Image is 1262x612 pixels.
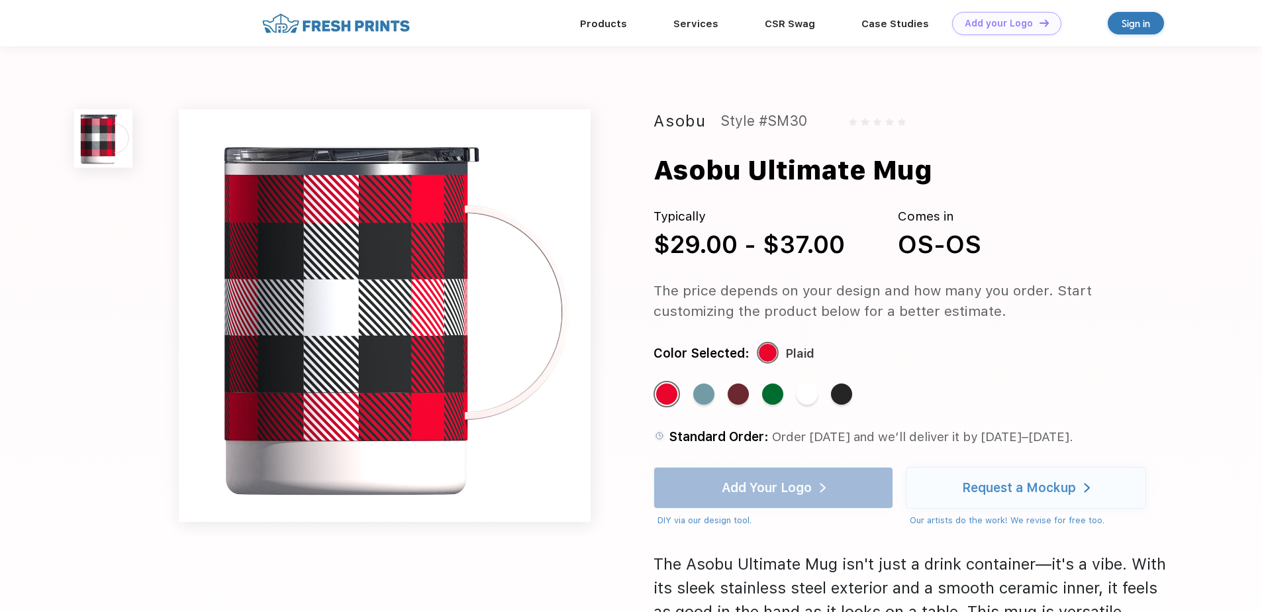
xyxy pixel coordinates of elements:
[74,109,132,168] img: func=resize&h=100
[861,118,869,126] img: gray_star.svg
[580,18,627,30] a: Products
[669,429,769,444] span: Standard Order:
[720,109,807,133] div: Style #SM30
[797,383,818,405] div: White
[885,118,893,126] img: gray_star.svg
[962,482,1076,495] div: Request a Mockup
[656,383,677,405] div: Plaid
[873,118,881,126] img: gray_star.svg
[910,514,1145,527] div: Our artists do the work! We revise for free too.
[728,383,749,405] div: Maroon
[179,109,591,521] img: func=resize&h=640
[772,429,1073,444] span: Order [DATE] and we’ll deliver it by [DATE]–[DATE].
[657,514,893,527] div: DIY via our design tool.
[849,118,857,126] img: gray_star.svg
[831,383,852,405] div: Black
[1122,16,1150,31] div: Sign in
[898,227,981,264] div: OS-OS
[654,430,665,442] img: standard order
[654,227,845,264] div: $29.00 - $37.00
[898,207,981,227] div: Comes in
[654,207,845,227] div: Typically
[785,343,814,364] div: Plaid
[654,343,750,364] div: Color Selected:
[693,383,714,405] div: Slate Blue
[258,12,414,35] img: fo%20logo%202.webp
[1084,483,1090,493] img: white arrow
[1108,12,1164,34] a: Sign in
[654,109,706,133] div: Asobu
[965,18,1033,29] div: Add your Logo
[654,151,932,191] div: Asobu Ultimate Mug
[898,118,906,126] img: gray_star.svg
[762,383,783,405] div: Sweater
[1040,19,1049,26] img: DT
[654,280,1171,322] div: The price depends on your design and how many you order. Start customizing the product below for ...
